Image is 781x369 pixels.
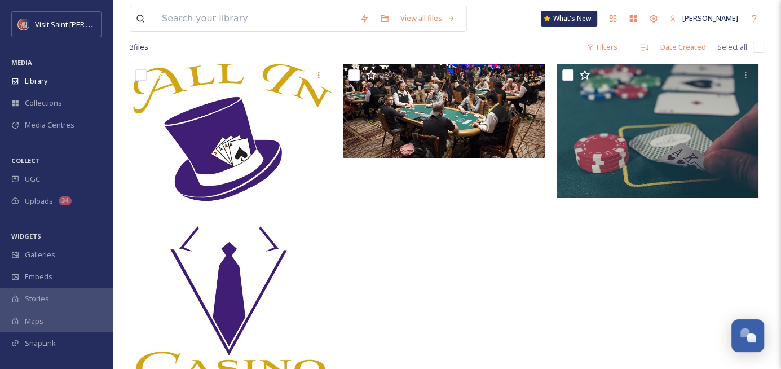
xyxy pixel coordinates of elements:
[35,19,125,29] span: Visit Saint [PERSON_NAME]
[655,36,712,58] div: Date Created
[395,7,461,29] a: View all files
[11,156,40,165] span: COLLECT
[581,36,623,58] div: Filters
[25,293,49,304] span: Stories
[25,338,56,349] span: SnapLink
[664,7,744,29] a: [PERSON_NAME]
[18,19,29,30] img: Visit%20Saint%20Paul%20Updated%20Profile%20Image.jpg
[59,196,72,205] div: 34
[682,13,738,23] span: [PERSON_NAME]
[25,98,62,108] span: Collections
[541,11,597,27] a: What's New
[11,58,32,67] span: MEDIA
[11,232,41,240] span: WIDGETS
[25,271,52,282] span: Embeds
[130,42,148,52] span: 3 file s
[717,42,747,52] span: Select all
[25,316,43,327] span: Maps
[25,249,55,260] span: Galleries
[156,6,354,31] input: Search your library
[731,319,764,352] button: Open Chat
[25,174,40,184] span: UGC
[25,76,47,86] span: Library
[25,196,53,207] span: Uploads
[557,64,758,198] img: ext_1745434287.261464_ryan.ricci@allincasinoparty.net-michal-parzuchowski-GikVY_KS9vQ-unsplash (1...
[25,120,74,130] span: Media Centres
[343,64,545,158] img: ext_1745434287.352815_ryan.ricci@allincasinoparty.net-poker-tournament-e1708821826382.jpg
